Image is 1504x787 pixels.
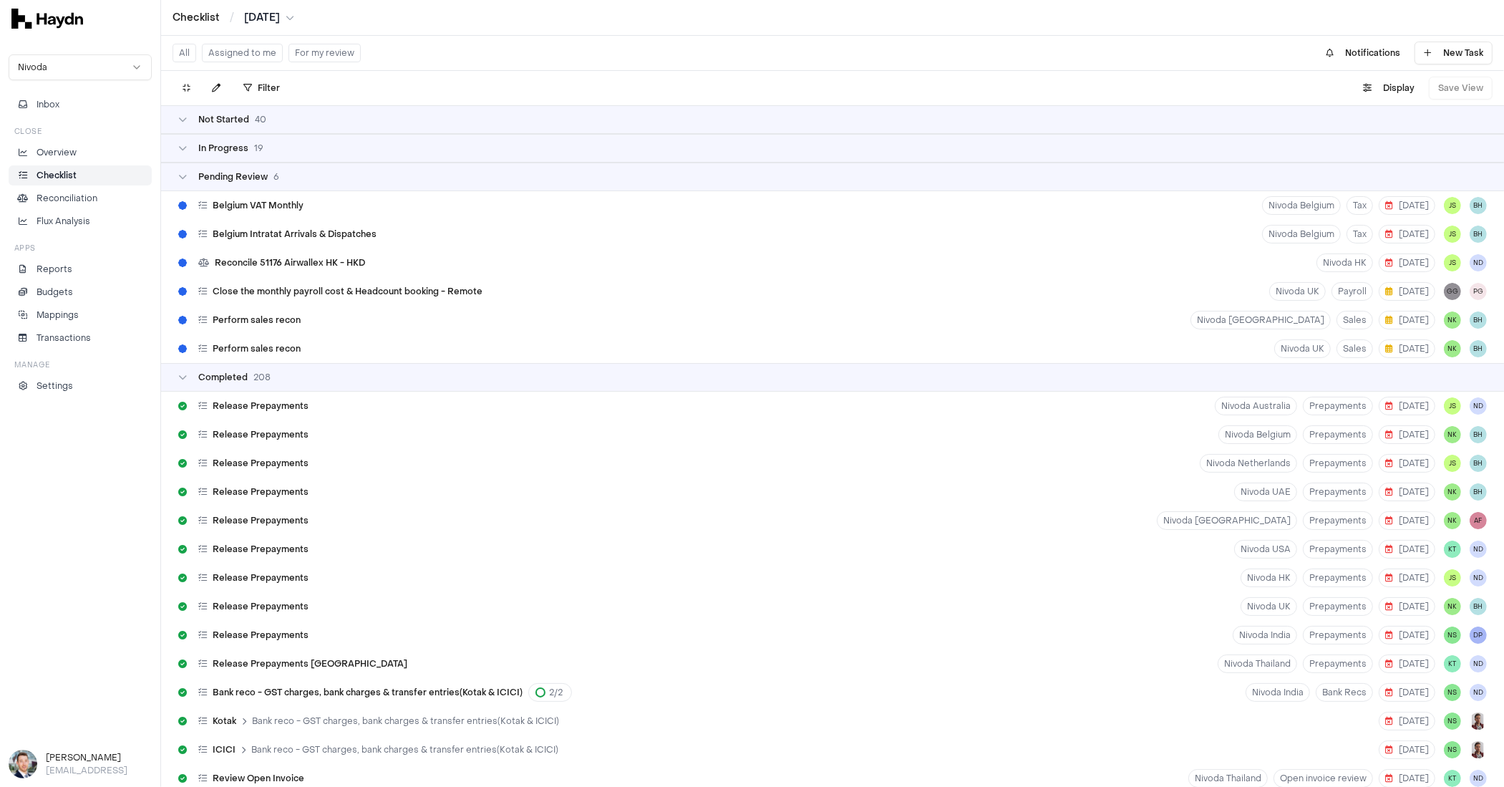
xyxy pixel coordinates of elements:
[37,286,73,299] p: Budgets
[1444,713,1461,730] button: NS
[1470,684,1487,701] span: ND
[1303,425,1373,444] button: Prepayments
[1444,741,1461,758] button: NS
[37,380,73,392] p: Settings
[1379,311,1435,329] button: [DATE]
[1470,340,1487,357] button: BH
[46,751,152,764] h3: [PERSON_NAME]
[1303,483,1373,501] button: Prepayments
[9,211,152,231] a: Flux Analysis
[1385,773,1429,784] span: [DATE]
[1444,770,1461,787] span: KT
[1444,541,1461,558] button: KT
[198,171,268,183] span: Pending Review
[37,98,59,111] span: Inbox
[1385,715,1429,727] span: [DATE]
[14,126,42,137] h3: Close
[1470,283,1487,300] button: PG
[14,359,50,370] h3: Manage
[255,114,266,125] span: 40
[235,77,288,100] button: Filter
[549,687,563,698] span: 2 / 2
[1379,454,1435,473] button: [DATE]
[1470,512,1487,529] span: AF
[1385,400,1429,412] span: [DATE]
[1385,458,1429,469] span: [DATE]
[1385,572,1429,584] span: [DATE]
[1354,77,1423,100] button: Display
[215,257,365,269] span: Reconcile 51176 Airwallex HK - HKD
[1190,311,1331,329] button: Nivoda [GEOGRAPHIC_DATA]
[1331,282,1373,301] button: Payroll
[1470,541,1487,558] button: ND
[1379,196,1435,215] button: [DATE]
[1444,483,1461,501] span: NK
[1316,254,1373,272] button: Nivoda HK
[1470,397,1487,415] button: ND
[1274,339,1331,358] button: Nivoda UK
[202,44,283,62] button: Assigned to me
[213,687,523,698] span: Bank reco - GST charges, bank charges & transfer entries(Kotak & ICICI)
[1385,544,1429,555] span: [DATE]
[213,286,482,297] span: Close the monthly payroll cost & Headcount booking - Remote
[1444,512,1461,529] button: NK
[244,11,280,25] span: [DATE]
[1385,200,1429,211] span: [DATE]
[198,372,248,383] span: Completed
[1444,312,1461,329] span: NK
[9,259,152,279] a: Reports
[1470,226,1487,243] span: BH
[1385,601,1429,612] span: [DATE]
[1385,687,1429,698] span: [DATE]
[1444,283,1461,300] span: GG
[288,44,361,62] button: For my review
[253,372,271,383] span: 208
[1234,540,1297,559] button: Nivoda USA
[1303,511,1373,530] button: Prepayments
[1233,626,1297,644] button: Nivoda India
[1444,684,1461,701] button: NS
[213,228,377,240] span: Belgium Intratat Arrivals & Dispatches
[9,143,152,163] a: Overview
[37,169,77,182] p: Checklist
[1470,426,1487,443] button: BH
[1444,598,1461,615] button: NK
[1303,569,1373,587] button: Prepayments
[198,143,248,154] span: In Progress
[1470,312,1487,329] button: BH
[1444,397,1461,415] button: JS
[9,95,152,115] button: Inbox
[1157,511,1297,530] button: Nivoda [GEOGRAPHIC_DATA]
[1303,626,1373,644] button: Prepayments
[37,146,77,159] p: Overview
[1379,254,1435,272] button: [DATE]
[1347,196,1373,215] button: Tax
[9,188,152,208] a: Reconciliation
[1470,627,1487,644] button: DP
[1470,569,1487,586] span: ND
[1470,455,1487,472] button: BH
[1470,598,1487,615] button: BH
[1303,397,1373,415] button: Prepayments
[37,309,79,322] p: Mappings
[1470,741,1487,758] img: JP Smit
[1379,397,1435,415] button: [DATE]
[1303,540,1373,559] button: Prepayments
[1347,225,1373,243] button: Tax
[1470,254,1487,271] button: ND
[213,343,301,354] span: Perform sales recon
[1303,597,1373,616] button: Prepayments
[9,282,152,302] a: Budgets
[1444,627,1461,644] button: NS
[9,305,152,325] a: Mappings
[1444,455,1461,472] button: JS
[37,263,72,276] p: Reports
[1379,597,1435,616] button: [DATE]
